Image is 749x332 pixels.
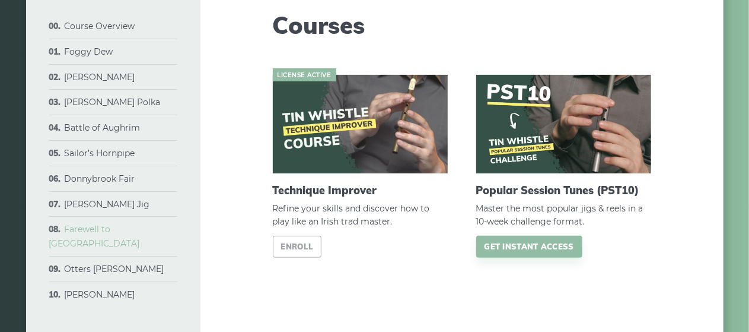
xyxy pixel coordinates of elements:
[65,122,141,133] a: Battle of Aughrim
[65,199,150,210] a: [PERSON_NAME] Jig
[65,97,161,107] a: [PERSON_NAME] Polka
[273,236,322,258] a: Enroll
[65,289,135,300] a: [PERSON_NAME]
[476,236,582,258] a: Get instant access
[273,75,448,173] img: course-cover-540x304.jpg
[273,202,448,229] span: Refine your skills and discover how to play like an Irish trad master.
[65,264,164,274] a: Otters [PERSON_NAME]
[273,11,651,39] h1: Courses
[476,184,651,197] h2: Popular Session Tunes (PST10)
[273,68,336,81] span: License active
[476,202,651,229] span: Master the most popular jigs & reels in a 10-week challenge format.
[273,184,448,197] h2: Technique Improver
[65,173,135,184] a: Donnybrook Fair
[476,75,651,173] img: pst10-course-cover-540x304.jpg
[65,72,135,83] a: [PERSON_NAME]
[65,21,135,31] a: Course Overview
[65,46,113,57] a: Foggy Dew
[49,224,140,249] a: Farewell to [GEOGRAPHIC_DATA]
[65,148,135,159] a: Sailor’s Hornpipe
